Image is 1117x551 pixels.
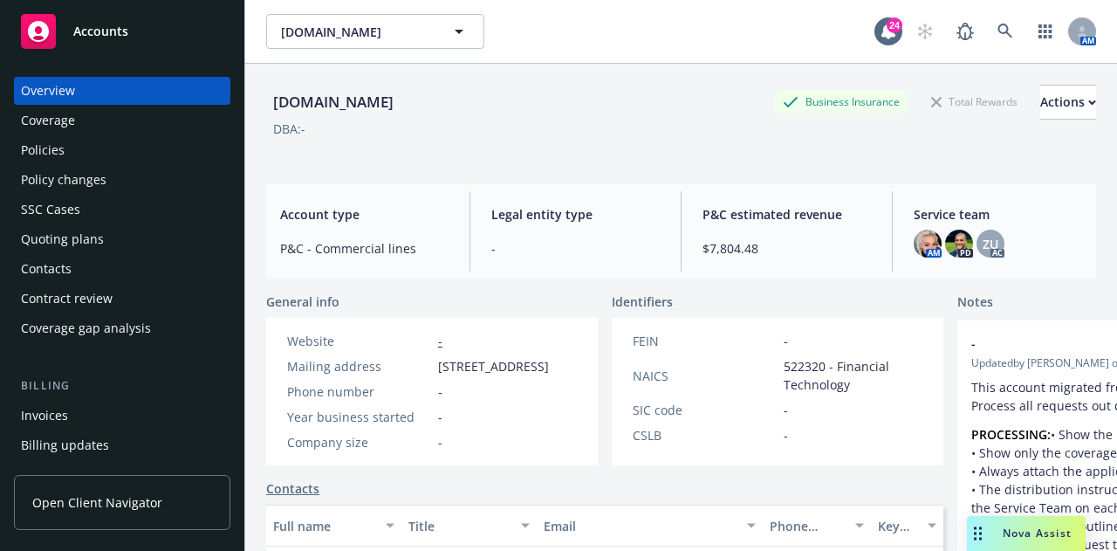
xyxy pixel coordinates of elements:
[21,196,80,224] div: SSC Cases
[273,517,375,535] div: Full name
[408,517,511,535] div: Title
[266,14,484,49] button: [DOMAIN_NAME]
[21,314,151,342] div: Coverage gap analysis
[14,166,230,194] a: Policy changes
[21,255,72,283] div: Contacts
[14,196,230,224] a: SSC Cases
[21,136,65,164] div: Policies
[14,7,230,56] a: Accounts
[544,517,737,535] div: Email
[281,23,432,41] span: [DOMAIN_NAME]
[14,255,230,283] a: Contacts
[287,357,431,375] div: Mailing address
[266,479,319,498] a: Contacts
[280,239,449,258] span: P&C - Commercial lines
[633,401,777,419] div: SIC code
[438,333,442,349] a: -
[871,505,943,547] button: Key contact
[287,332,431,350] div: Website
[491,205,660,224] span: Legal entity type
[914,230,942,258] img: photo
[878,517,917,535] div: Key contact
[957,293,993,313] span: Notes
[763,505,871,547] button: Phone number
[21,225,104,253] div: Quoting plans
[774,91,908,113] div: Business Insurance
[702,239,871,258] span: $7,804.48
[14,107,230,134] a: Coverage
[770,517,845,535] div: Phone number
[21,107,75,134] div: Coverage
[438,433,442,451] span: -
[633,367,777,385] div: NAICS
[784,426,788,444] span: -
[21,431,109,459] div: Billing updates
[73,24,128,38] span: Accounts
[922,91,1026,113] div: Total Rewards
[988,14,1023,49] a: Search
[14,77,230,105] a: Overview
[266,505,401,547] button: Full name
[21,285,113,313] div: Contract review
[438,357,549,375] span: [STREET_ADDRESS]
[280,205,449,224] span: Account type
[266,293,339,311] span: General info
[914,205,1082,224] span: Service team
[784,357,922,394] span: 522320 - Financial Technology
[633,426,777,444] div: CSLB
[971,426,1051,443] strong: PROCESSING:
[1040,86,1096,119] div: Actions
[287,433,431,451] div: Company size
[537,505,763,547] button: Email
[633,332,777,350] div: FEIN
[702,205,871,224] span: P&C estimated revenue
[1028,14,1063,49] a: Switch app
[14,377,230,395] div: Billing
[967,516,1086,551] button: Nova Assist
[401,505,537,547] button: Title
[21,77,75,105] div: Overview
[948,14,983,49] a: Report a Bug
[784,401,788,419] span: -
[887,17,902,33] div: 24
[287,382,431,401] div: Phone number
[1040,85,1096,120] button: Actions
[21,402,68,430] div: Invoices
[14,225,230,253] a: Quoting plans
[784,332,788,350] span: -
[273,120,305,138] div: DBA: -
[14,136,230,164] a: Policies
[32,493,162,512] span: Open Client Navigator
[967,516,989,551] div: Drag to move
[491,239,660,258] span: -
[14,314,230,342] a: Coverage gap analysis
[438,408,442,426] span: -
[908,14,942,49] a: Start snowing
[945,230,973,258] img: photo
[21,166,106,194] div: Policy changes
[1003,526,1072,541] span: Nova Assist
[14,431,230,459] a: Billing updates
[287,408,431,426] div: Year business started
[983,235,998,253] span: ZU
[266,91,401,114] div: [DOMAIN_NAME]
[612,293,673,311] span: Identifiers
[14,402,230,430] a: Invoices
[438,382,442,401] span: -
[14,285,230,313] a: Contract review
